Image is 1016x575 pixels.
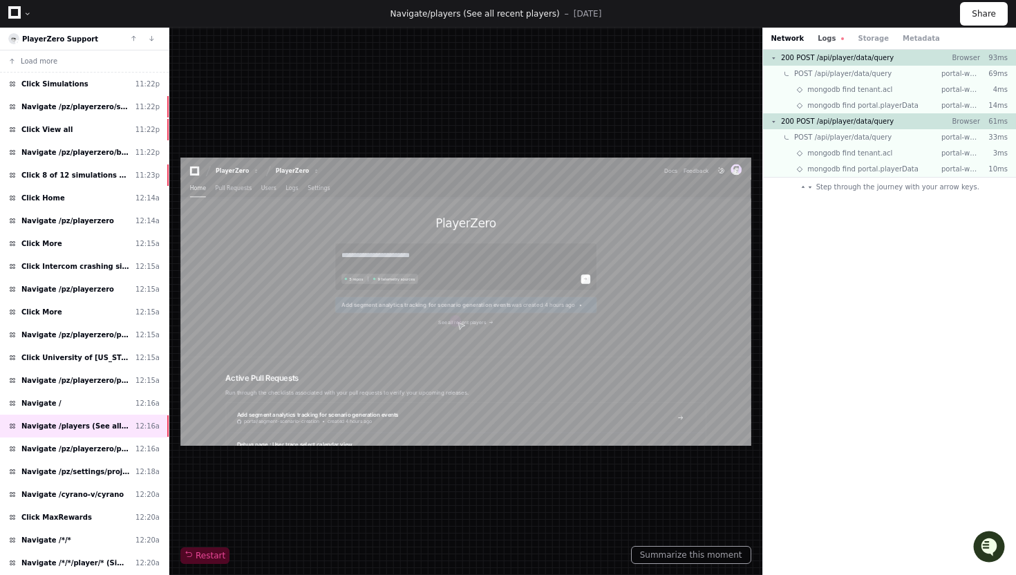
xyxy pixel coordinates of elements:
[574,8,602,19] p: [DATE]
[350,210,415,220] span: 9 telemetry sources
[21,398,62,408] span: Navigate /
[941,116,980,126] p: Browser
[21,535,71,545] span: Navigate /*/*
[81,435,931,487] a: Add segment analytics tracking for scenario generation eventsportal/segment-scenario-creationcrea...
[135,330,160,340] div: 12:15a
[794,68,892,79] span: POST /api/player/data/query
[941,68,980,79] p: portal-webapp
[100,502,305,514] span: Debug page : User trace select calendar view
[135,466,160,477] div: 12:18a
[816,182,979,192] span: Step through the journey with your arrow keys.
[62,17,122,30] div: PlayerZero
[135,535,160,545] div: 12:20a
[781,53,894,63] span: 200 POST /api/player/data/query
[47,103,227,117] div: Start new chat
[135,352,160,363] div: 12:15a
[21,124,73,135] span: Click View all
[941,164,980,174] p: portal-webapp
[187,50,209,58] span: Logs
[225,39,265,70] a: Settings
[21,558,130,568] span: Navigate /*/*/player/* (Simulation Issue Debugging and Fix Plan)
[135,489,160,500] div: 12:20a
[97,144,167,155] a: Powered byPylon
[21,489,124,500] span: Navigate /cyrano-v/cyrano
[135,558,160,568] div: 12:20a
[14,103,39,128] img: 1756235613930-3d25f9e4-fa56-45dd-b3ad-e072dfbd1548
[980,148,1008,158] p: 3ms
[980,53,1008,63] p: 93ms
[299,210,324,220] span: 5 repos
[143,39,170,70] a: Users
[21,193,65,203] span: Click Home
[17,50,45,58] span: Home
[169,17,228,30] div: PlayerZero
[771,33,805,44] button: Network
[185,550,225,561] span: Restart
[794,132,892,142] span: POST /api/player/data/query
[21,421,130,431] span: Navigate /players (See all recent players)
[135,238,160,249] div: 12:15a
[62,39,126,70] a: Pull Requests
[980,68,1008,79] p: 69ms
[941,53,980,63] p: Browser
[135,421,160,431] div: 12:16a
[57,11,145,36] button: PlayerZero
[941,148,980,158] p: portal-webapp
[941,100,980,111] p: portal-webapp
[21,284,114,294] span: Navigate /pz/playerzero
[135,216,160,226] div: 12:14a
[980,84,1008,95] p: 4ms
[980,100,1008,111] p: 14ms
[135,261,160,272] div: 12:15a
[10,35,19,44] img: 13.svg
[80,381,932,401] h2: Active Pull Requests
[21,330,130,340] span: Navigate /pz/playerzero/player/*
[807,100,919,111] span: mongodb find portal.playerData
[807,84,892,95] span: mongodb find tenant.acl
[21,444,130,454] span: Navigate /pz/playerzero/player/*
[135,124,160,135] div: 11:22p
[21,102,130,112] span: Navigate /pz/playerzero/simulations
[261,462,339,473] span: created 4 hours ago
[587,254,699,268] span: was created 4 hours ago
[235,107,252,124] button: Start new chat
[427,9,559,19] span: /players (See all recent players)
[225,50,265,58] span: Settings
[21,466,130,477] span: Navigate /pz/settings/projects/playerzero/integrations
[14,14,41,41] img: PlayerZero
[163,11,252,36] button: PlayerZero
[135,444,160,454] div: 12:16a
[631,546,751,564] button: Summarize this moment
[21,147,130,158] span: Navigate /pz/playerzero/branch/*
[187,39,209,70] a: Logs
[21,261,130,272] span: Click Intercom crashing site
[285,254,726,268] a: Add segment analytics tracking for scenario generation eventswas created 4 hours ago
[138,145,167,155] span: Pylon
[113,462,247,473] span: portal/segment-scenario-creation
[21,170,130,180] span: Click 8 of 12 simulations passed
[274,104,738,129] h1: PlayerZero
[21,512,92,522] span: Click MaxRewards
[62,50,126,58] span: Pull Requests
[960,2,1008,26] button: Share
[47,117,200,128] div: We're offline, but we'll be back soon!
[135,284,160,294] div: 12:15a
[980,116,1008,126] p: 61ms
[274,287,738,298] a: See all recent players
[892,17,937,30] button: Feedback
[285,254,587,268] span: Add segment analytics tracking for scenario generation events
[21,352,130,363] span: Click University of [US_STATE] issue
[135,193,160,203] div: 12:14a
[135,512,160,522] div: 12:20a
[807,148,892,158] span: mongodb find tenant.acl
[980,132,1008,142] p: 33ms
[807,164,919,174] span: mongodb find portal.playerData
[180,547,229,564] button: Restart
[21,216,114,226] span: Navigate /pz/playerzero
[457,287,542,298] span: See all recent players
[22,35,98,43] a: PlayerZero Support
[135,170,160,180] div: 11:23p
[135,398,160,408] div: 12:16a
